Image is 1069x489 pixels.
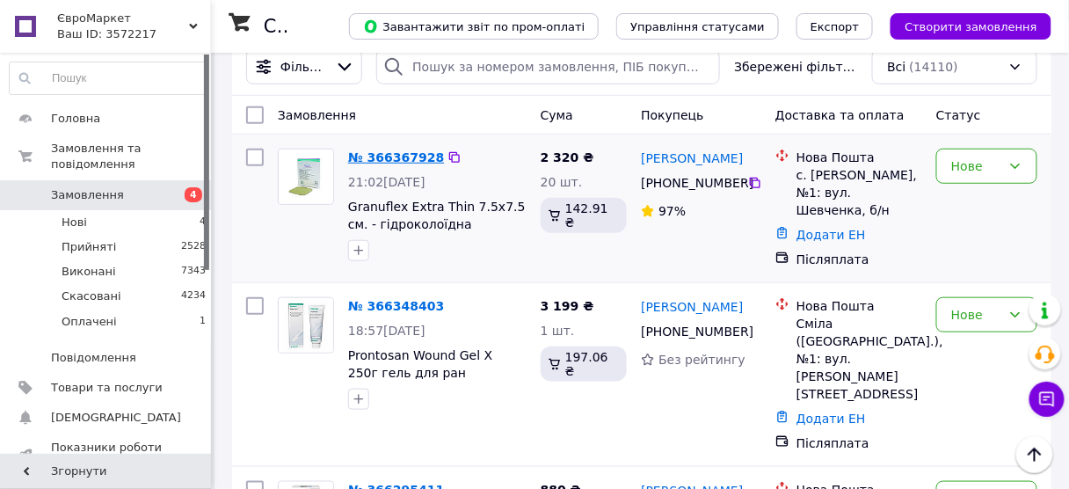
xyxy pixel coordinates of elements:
[62,314,117,330] span: Оплачені
[541,150,594,164] span: 2 320 ₴
[200,314,206,330] span: 1
[873,18,1051,33] a: Створити замовлення
[348,348,492,380] a: Prontosan Wound Gel X 250г гель для ран
[887,58,905,76] span: Всі
[951,305,1001,325] div: Нове
[51,187,124,203] span: Замовлення
[280,58,328,76] span: Фільтри
[62,264,116,280] span: Виконані
[200,215,206,230] span: 4
[796,166,922,219] div: с. [PERSON_NAME], №1: вул. Шевченка, б/н
[630,20,765,33] span: Управління статусами
[541,324,575,338] span: 1 шт.
[51,410,181,426] span: [DEMOGRAPHIC_DATA]
[348,299,444,313] a: № 366348403
[796,297,922,315] div: Нова Пошта
[181,288,206,304] span: 4234
[775,108,905,122] span: Доставка та оплата
[348,200,549,284] a: Granuflex Extra Thin 7.5x7.5 см. - гідроколоїдна пов'язка для лікування хронічних ран (ConvaTec/[...
[51,141,211,172] span: Замовлення та повідомлення
[62,215,87,230] span: Нові
[796,13,874,40] button: Експорт
[181,264,206,280] span: 7343
[51,111,100,127] span: Головна
[541,198,628,233] div: 142.91 ₴
[1029,382,1065,417] button: Чат з покупцем
[734,58,858,76] span: Збережені фільтри:
[51,440,163,471] span: Показники роботи компанії
[796,149,922,166] div: Нова Пошта
[57,11,189,26] span: ЄвроМаркет
[62,288,121,304] span: Скасовані
[658,353,745,367] span: Без рейтингу
[796,412,866,426] a: Додати ЕН
[658,204,686,218] span: 97%
[951,157,1001,176] div: Нове
[348,324,425,338] span: 18:57[DATE]
[891,13,1051,40] button: Створити замовлення
[641,298,743,316] a: [PERSON_NAME]
[796,315,922,403] div: Сміла ([GEOGRAPHIC_DATA].), №1: вул. [PERSON_NAME][STREET_ADDRESS]
[348,175,425,189] span: 21:02[DATE]
[185,187,202,202] span: 4
[278,108,356,122] span: Замовлення
[348,150,444,164] a: № 366367928
[616,13,779,40] button: Управління статусами
[637,171,748,195] div: [PHONE_NUMBER]
[905,20,1037,33] span: Створити замовлення
[279,298,333,353] img: Фото товару
[541,347,628,382] div: 197.06 ₴
[349,13,599,40] button: Завантажити звіт по пром-оплаті
[62,239,116,255] span: Прийняті
[641,150,743,167] a: [PERSON_NAME]
[641,108,703,122] span: Покупець
[637,319,748,344] div: [PHONE_NUMBER]
[796,434,922,452] div: Післяплата
[51,380,163,396] span: Товари та послуги
[376,49,720,84] input: Пошук за номером замовлення, ПІБ покупця, номером телефону, Email, номером накладної
[796,251,922,268] div: Післяплата
[278,149,334,205] a: Фото товару
[1016,436,1053,473] button: Наверх
[796,228,866,242] a: Додати ЕН
[811,20,860,33] span: Експорт
[541,299,594,313] span: 3 199 ₴
[910,60,958,74] span: (14110)
[541,108,573,122] span: Cума
[936,108,981,122] span: Статус
[51,350,136,366] span: Повідомлення
[541,175,583,189] span: 20 шт.
[57,26,211,42] div: Ваш ID: 3572217
[10,62,207,94] input: Пошук
[279,150,333,204] img: Фото товару
[264,16,442,37] h1: Список замовлень
[278,297,334,354] a: Фото товару
[181,239,206,255] span: 2528
[363,18,585,34] span: Завантажити звіт по пром-оплаті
